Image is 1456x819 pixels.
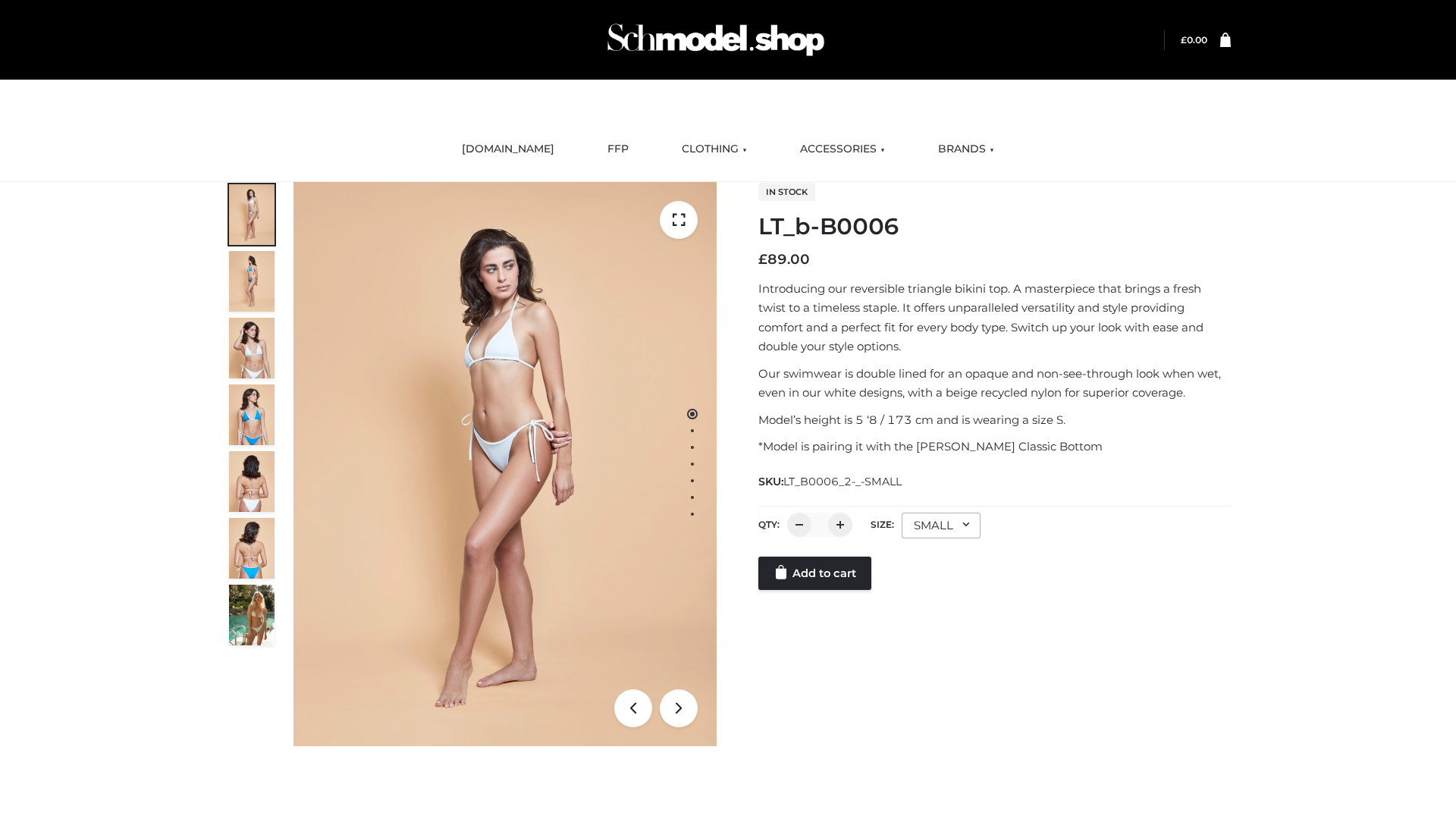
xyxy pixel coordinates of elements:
img: ArielClassicBikiniTop_CloudNine_AzureSky_OW114ECO_8-scaled.jpg [229,518,275,579]
span: In stock [758,183,815,201]
a: CLOTHING [670,133,758,166]
img: ArielClassicBikiniTop_CloudNine_AzureSky_OW114ECO_1 [293,182,717,746]
a: ACCESSORIES [789,133,896,166]
img: ArielClassicBikiniTop_CloudNine_AzureSky_OW114ECO_1-scaled.jpg [229,184,275,245]
a: Add to cart [758,557,871,590]
p: Introducing our reversible triangle bikini top. A masterpiece that brings a fresh twist to a time... [758,279,1231,356]
p: Our swimwear is double lined for an opaque and non-see-through look when wet, even in our white d... [758,364,1231,403]
p: *Model is pairing it with the [PERSON_NAME] Classic Bottom [758,437,1231,457]
span: LT_B0006_2-_-SMALL [783,475,902,488]
h1: LT_b-B0006 [758,213,1231,240]
a: FFP [596,133,640,166]
label: QTY: [758,519,780,530]
a: [DOMAIN_NAME] [450,133,566,166]
img: ArielClassicBikiniTop_CloudNine_AzureSky_OW114ECO_7-scaled.jpg [229,451,275,512]
img: ArielClassicBikiniTop_CloudNine_AzureSky_OW114ECO_3-scaled.jpg [229,318,275,378]
span: £ [1181,34,1187,45]
bdi: 0.00 [1181,34,1207,45]
div: SMALL [902,513,981,538]
img: Arieltop_CloudNine_AzureSky2.jpg [229,585,275,645]
a: £0.00 [1181,34,1207,45]
span: £ [758,251,767,268]
label: Size: [871,519,894,530]
a: BRANDS [927,133,1006,166]
img: ArielClassicBikiniTop_CloudNine_AzureSky_OW114ECO_4-scaled.jpg [229,384,275,445]
p: Model’s height is 5 ‘8 / 173 cm and is wearing a size S. [758,410,1231,430]
span: SKU: [758,472,903,491]
img: Schmodel Admin 964 [602,10,830,70]
bdi: 89.00 [758,251,810,268]
img: ArielClassicBikiniTop_CloudNine_AzureSky_OW114ECO_2-scaled.jpg [229,251,275,312]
